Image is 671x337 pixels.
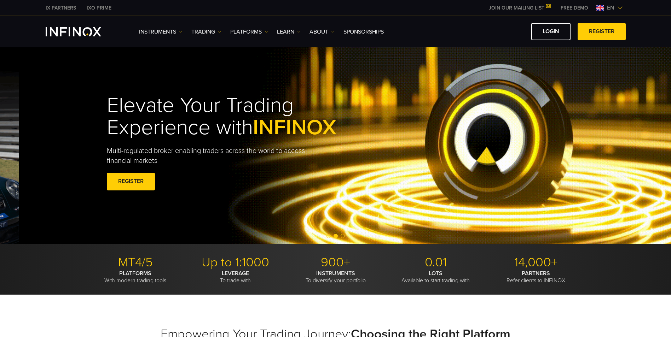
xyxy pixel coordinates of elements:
[288,270,383,284] p: To diversify your portfolio
[107,94,369,139] h1: Elevate Your Trading Experience with
[288,255,383,270] p: 900+
[107,173,155,190] a: REGISTER
[334,234,338,238] span: Go to slide 2
[341,234,345,238] span: Go to slide 3
[604,4,617,12] span: en
[81,4,117,12] a: INFINOX
[107,146,317,166] p: Multi-regulated broker enabling traders across the world to access financial markets
[310,28,335,36] a: ABOUT
[253,115,336,140] span: INFINOX
[343,28,384,36] a: SPONSORSHIPS
[388,270,483,284] p: Available to start trading with
[555,4,594,12] a: INFINOX MENU
[46,27,118,36] a: INFINOX Logo
[578,23,626,40] a: REGISTER
[191,28,221,36] a: TRADING
[484,5,555,11] a: JOIN OUR MAILING LIST
[316,270,355,277] strong: INSTRUMENTS
[326,234,331,238] span: Go to slide 1
[277,28,301,36] a: Learn
[488,270,583,284] p: Refer clients to INFINOX
[119,270,151,277] strong: PLATFORMS
[522,270,550,277] strong: PARTNERS
[88,255,183,270] p: MT4/5
[488,255,583,270] p: 14,000+
[388,255,483,270] p: 0.01
[188,255,283,270] p: Up to 1:1000
[188,270,283,284] p: To trade with
[429,270,442,277] strong: LOTS
[222,270,249,277] strong: LEVERAGE
[40,4,81,12] a: INFINOX
[139,28,183,36] a: Instruments
[531,23,571,40] a: LOGIN
[88,270,183,284] p: With modern trading tools
[230,28,268,36] a: PLATFORMS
